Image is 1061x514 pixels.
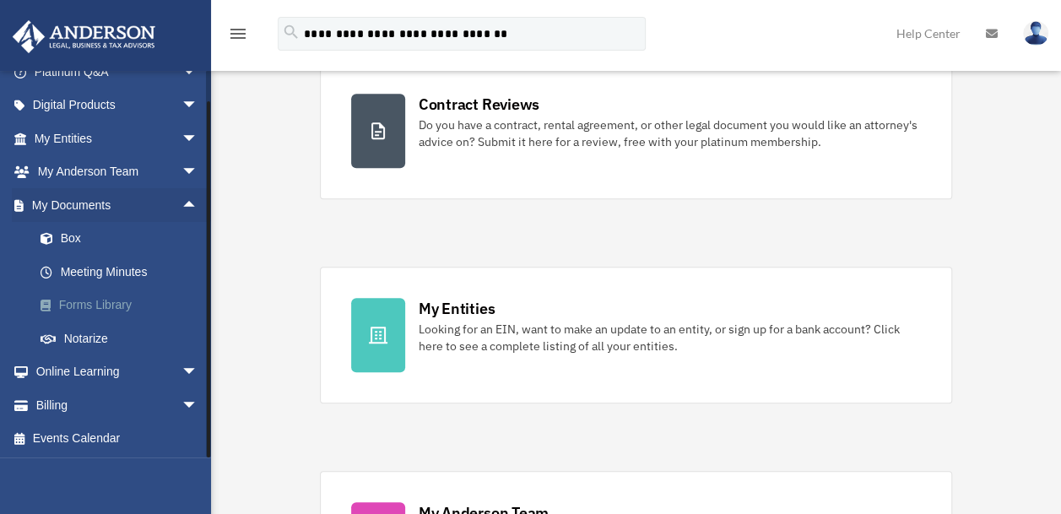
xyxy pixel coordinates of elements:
a: Events Calendar [12,422,224,456]
span: arrow_drop_down [181,89,215,123]
span: arrow_drop_down [181,122,215,156]
a: Digital Productsarrow_drop_down [12,89,224,122]
div: Contract Reviews [419,94,539,115]
a: Contract Reviews Do you have a contract, rental agreement, or other legal document you would like... [320,62,953,199]
a: My Documentsarrow_drop_up [12,188,224,222]
a: Platinum Q&Aarrow_drop_down [12,55,224,89]
a: Meeting Minutes [24,255,224,289]
div: Looking for an EIN, want to make an update to an entity, or sign up for a bank account? Click her... [419,321,922,354]
span: arrow_drop_down [181,55,215,89]
i: search [282,23,300,41]
a: Box [24,222,224,256]
a: Forms Library [24,289,224,322]
a: Notarize [24,322,224,355]
i: menu [228,24,248,44]
div: My Entities [419,298,495,319]
span: arrow_drop_down [181,355,215,390]
a: Online Learningarrow_drop_down [12,355,224,389]
div: Do you have a contract, rental agreement, or other legal document you would like an attorney's ad... [419,116,922,150]
a: My Entities Looking for an EIN, want to make an update to an entity, or sign up for a bank accoun... [320,267,953,403]
img: User Pic [1023,21,1048,46]
a: My Anderson Teamarrow_drop_down [12,155,224,189]
span: arrow_drop_down [181,155,215,190]
a: Billingarrow_drop_down [12,388,224,422]
img: Anderson Advisors Platinum Portal [8,20,160,53]
a: menu [228,30,248,44]
span: arrow_drop_up [181,188,215,223]
a: My Entitiesarrow_drop_down [12,122,224,155]
span: arrow_drop_down [181,388,215,423]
